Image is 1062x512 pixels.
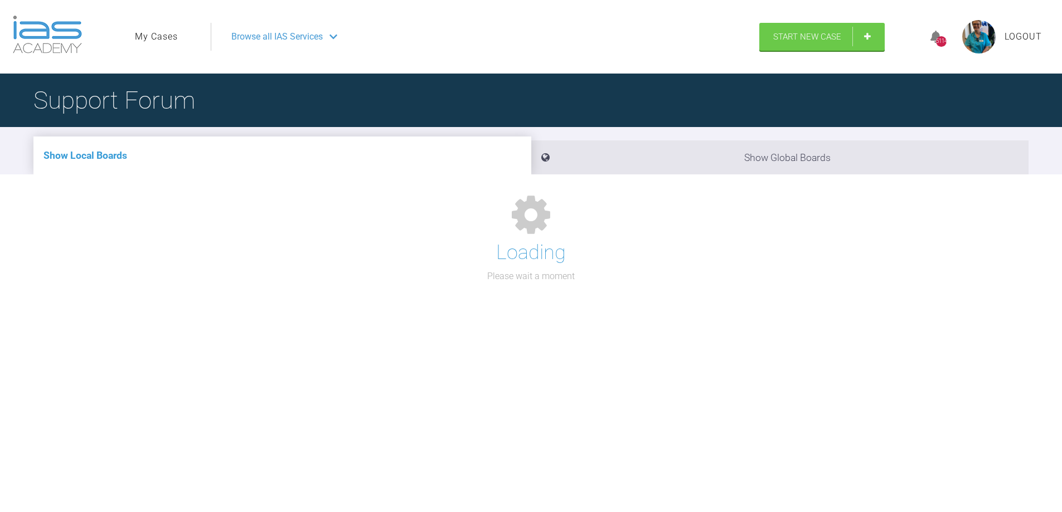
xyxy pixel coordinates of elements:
h1: Loading [496,237,566,269]
img: profile.png [962,20,996,53]
span: Start New Case [773,32,841,42]
a: My Cases [135,30,178,44]
p: Please wait a moment [487,269,575,284]
span: Browse all IAS Services [231,30,323,44]
h1: Support Forum [33,81,195,120]
a: Start New Case [759,23,885,51]
li: Show Local Boards [33,136,531,174]
img: logo-light.3e3ef733.png [13,16,82,53]
div: 5114 [936,36,947,47]
a: Logout [1005,30,1042,44]
li: Show Global Boards [531,140,1029,174]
